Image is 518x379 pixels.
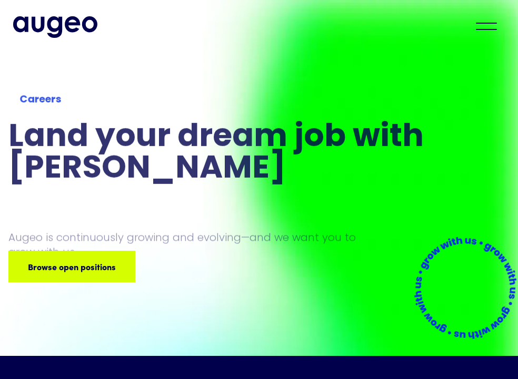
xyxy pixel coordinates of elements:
a: home [13,16,97,37]
a: Browse open positions [8,251,135,282]
div: menu [468,15,505,38]
strong: Careers [19,95,61,105]
h1: Land your dream job﻿ with [PERSON_NAME] [8,122,463,186]
p: Augeo is continuously growing and evolving—and we want you to grow with us. [8,230,371,260]
img: Augeo's full logo in midnight blue. [13,16,97,37]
